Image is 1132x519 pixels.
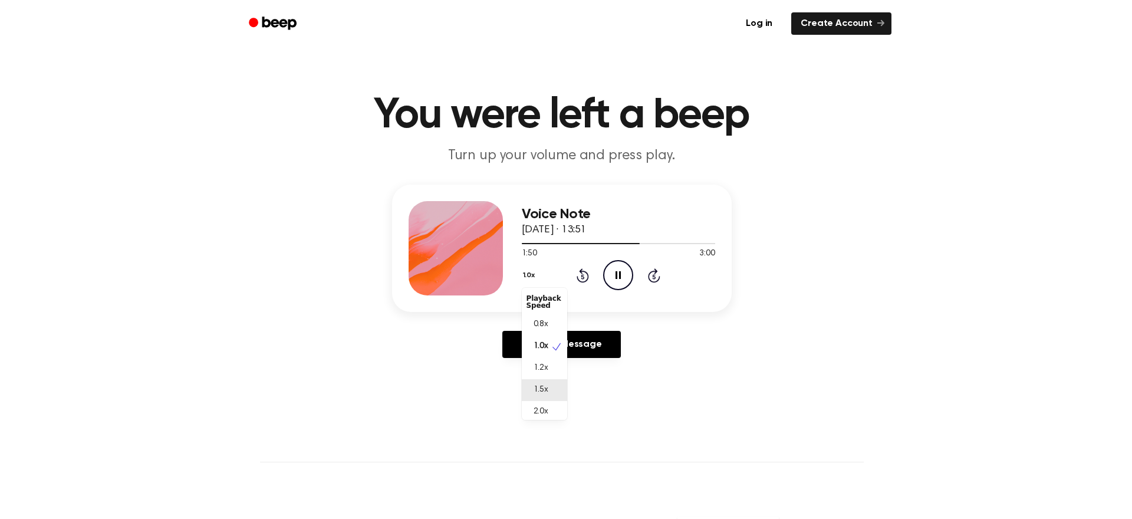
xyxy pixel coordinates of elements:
div: 1.0x [522,288,567,420]
span: 1.2x [534,362,548,375]
button: 1.0x [522,265,539,285]
span: 0.8x [534,318,548,331]
span: 2.0x [534,406,548,418]
span: 1.5x [534,384,548,396]
span: 1.0x [534,340,548,353]
div: Playback Speed [522,290,567,314]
